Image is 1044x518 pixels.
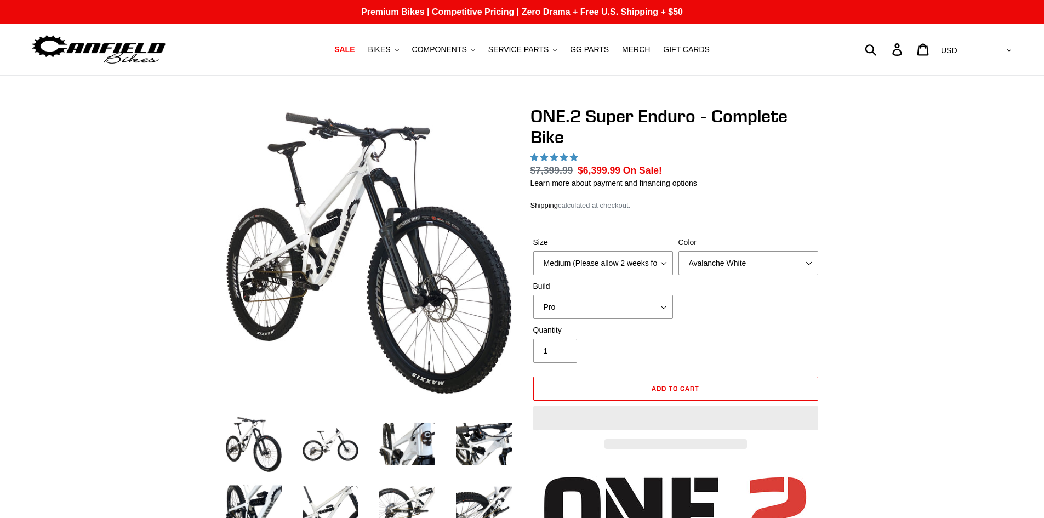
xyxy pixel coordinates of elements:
[622,45,650,54] span: MERCH
[483,42,562,57] button: SERVICE PARTS
[377,414,437,474] img: Load image into Gallery viewer, ONE.2 Super Enduro - Complete Bike
[530,179,697,187] a: Learn more about payment and financing options
[368,45,390,54] span: BIKES
[658,42,715,57] a: GIFT CARDS
[533,237,673,248] label: Size
[617,42,655,57] a: MERCH
[678,237,818,248] label: Color
[362,42,404,57] button: BIKES
[652,384,699,392] span: Add to cart
[224,414,284,474] img: Load image into Gallery viewer, ONE.2 Super Enduro - Complete Bike
[226,108,512,394] img: ONE.2 Super Enduro - Complete Bike
[564,42,614,57] a: GG PARTS
[334,45,355,54] span: SALE
[578,165,620,176] span: $6,399.99
[530,153,580,162] span: 5.00 stars
[663,45,710,54] span: GIFT CARDS
[533,281,673,292] label: Build
[530,106,821,148] h1: ONE.2 Super Enduro - Complete Bike
[871,37,899,61] input: Search
[570,45,609,54] span: GG PARTS
[530,200,821,211] div: calculated at checkout.
[530,201,558,210] a: Shipping
[454,414,514,474] img: Load image into Gallery viewer, ONE.2 Super Enduro - Complete Bike
[533,325,673,336] label: Quantity
[30,32,167,67] img: Canfield Bikes
[329,42,360,57] a: SALE
[530,165,573,176] s: $7,399.99
[412,45,467,54] span: COMPONENTS
[488,45,549,54] span: SERVICE PARTS
[533,377,818,401] button: Add to cart
[623,163,662,178] span: On Sale!
[407,42,481,57] button: COMPONENTS
[300,414,361,474] img: Load image into Gallery viewer, ONE.2 Super Enduro - Complete Bike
